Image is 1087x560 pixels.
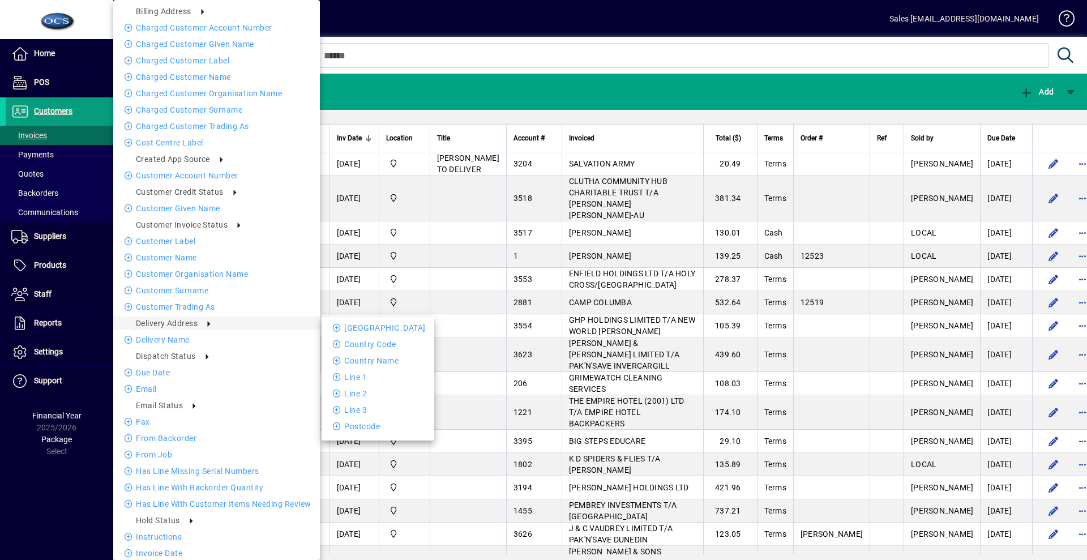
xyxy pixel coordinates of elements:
span: Dispatch Status [136,352,196,361]
li: Customer name [113,251,320,264]
li: Has Line Missing Serial Numbers [113,464,320,478]
li: Has Line With Backorder Quantity [113,481,320,494]
li: Charged Customer label [113,54,320,67]
li: Due date [113,366,320,379]
li: Instructions [113,530,320,544]
li: Delivery name [113,333,320,347]
span: Email status [136,401,183,410]
li: Line 1 [322,370,434,384]
li: Country Name [322,354,434,367]
li: From Job [113,448,320,461]
li: Customer label [113,234,320,248]
span: Hold Status [136,516,180,525]
li: Charged Customer name [113,70,320,84]
li: Email [113,382,320,396]
li: Customer Account number [113,169,320,182]
span: Customer credit status [136,187,224,196]
li: Charged Customer Account number [113,21,320,35]
span: Delivery address [136,319,198,328]
li: Customer Trading as [113,300,320,314]
li: Line 3 [322,403,434,417]
li: Country Code [322,337,434,351]
li: Cost Centre Label [113,136,320,149]
li: Postcode [322,420,434,433]
li: From Backorder [113,431,320,445]
li: Has Line With Customer Items Needing Review [113,497,320,511]
li: Fax [113,415,320,429]
span: Billing address [136,7,191,16]
li: Customer Given name [113,202,320,215]
li: Customer Surname [113,284,320,297]
li: Charged Customer Organisation name [113,87,320,100]
li: Line 2 [322,387,434,400]
li: Customer Organisation name [113,267,320,281]
li: Charged Customer Surname [113,103,320,117]
li: Charged Customer Given name [113,37,320,51]
span: Created App Source [136,155,210,164]
li: Charged Customer Trading as [113,119,320,133]
li: Invoice date [113,546,320,560]
span: Customer Invoice Status [136,220,228,229]
li: [GEOGRAPHIC_DATA] [322,321,434,335]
